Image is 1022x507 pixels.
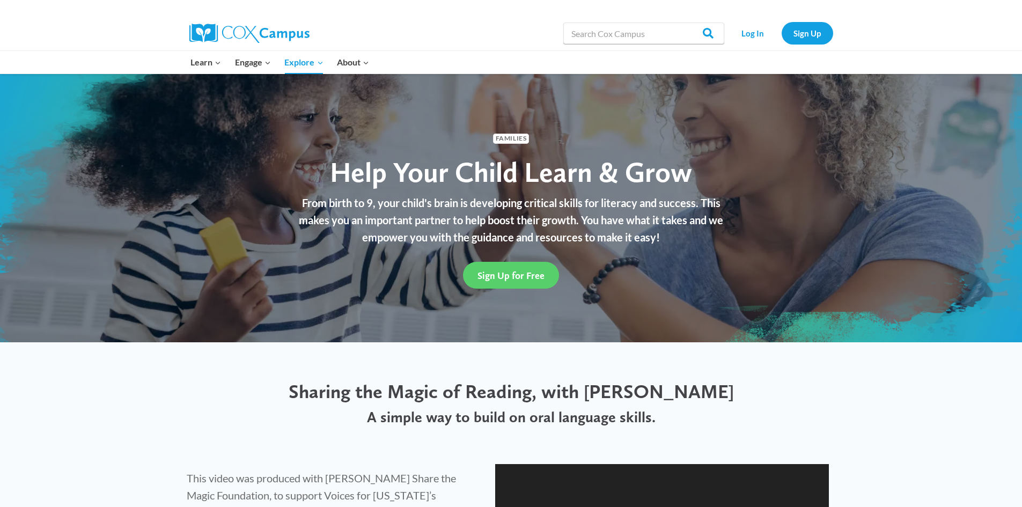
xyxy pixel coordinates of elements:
span: Families [493,134,529,144]
nav: Secondary Navigation [730,22,833,44]
input: Search Cox Campus [563,23,724,44]
img: Cox Campus [189,24,310,43]
nav: Primary Navigation [184,51,376,74]
span: Explore [284,55,323,69]
span: Help Your Child Learn & Grow [330,155,692,189]
a: Sign Up for Free [463,262,559,288]
span: About [337,55,369,69]
p: From birth to 9, your child's brain is developing critical skills for literacy and success. This ... [294,194,729,246]
a: Log In [730,22,776,44]
span: Learn [190,55,221,69]
span: Sharing the Magic of Reading, with [PERSON_NAME] [289,380,734,403]
a: Sign Up [782,22,833,44]
span: A simple way to build on oral language skills. [367,408,656,426]
span: Sign Up for Free [477,270,545,281]
span: Engage [235,55,271,69]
